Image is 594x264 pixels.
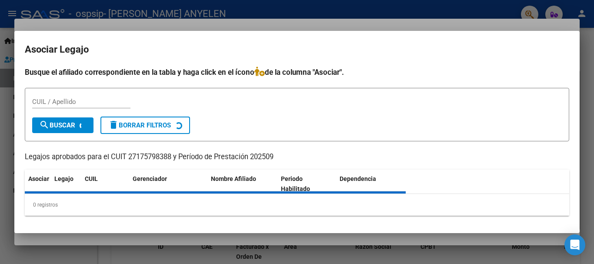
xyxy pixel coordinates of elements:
button: Buscar [32,117,93,133]
span: Legajo [54,175,73,182]
span: Borrar Filtros [108,121,171,129]
mat-icon: delete [108,120,119,130]
mat-icon: search [39,120,50,130]
span: Periodo Habilitado [281,175,310,192]
button: Borrar Filtros [100,117,190,134]
span: Nombre Afiliado [211,175,256,182]
span: Gerenciador [133,175,167,182]
datatable-header-cell: Nombre Afiliado [207,170,277,198]
span: CUIL [85,175,98,182]
datatable-header-cell: Dependencia [336,170,406,198]
div: 0 registros [25,194,569,216]
datatable-header-cell: Periodo Habilitado [277,170,336,198]
p: Legajos aprobados para el CUIT 27175798388 y Período de Prestación 202509 [25,152,569,163]
datatable-header-cell: Legajo [51,170,81,198]
datatable-header-cell: CUIL [81,170,129,198]
div: Open Intercom Messenger [564,234,585,255]
span: Dependencia [340,175,376,182]
datatable-header-cell: Gerenciador [129,170,207,198]
h4: Busque el afiliado correspondiente en la tabla y haga click en el ícono de la columna "Asociar". [25,67,569,78]
datatable-header-cell: Asociar [25,170,51,198]
h2: Asociar Legajo [25,41,569,58]
span: Asociar [28,175,49,182]
span: Buscar [39,121,75,129]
